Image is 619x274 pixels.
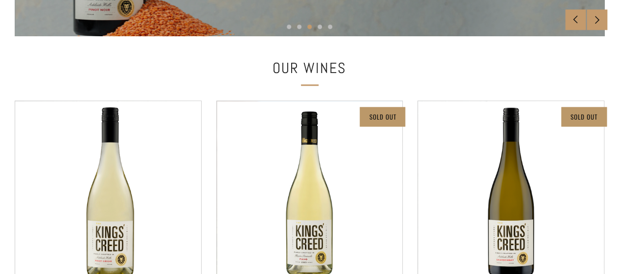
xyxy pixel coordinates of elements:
[287,25,291,29] button: 1
[297,25,301,29] button: 2
[318,25,322,29] button: 4
[369,110,396,123] p: Sold Out
[571,110,597,123] p: Sold Out
[148,56,471,80] h2: Our Wines
[328,25,332,29] button: 5
[307,25,312,29] button: 3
